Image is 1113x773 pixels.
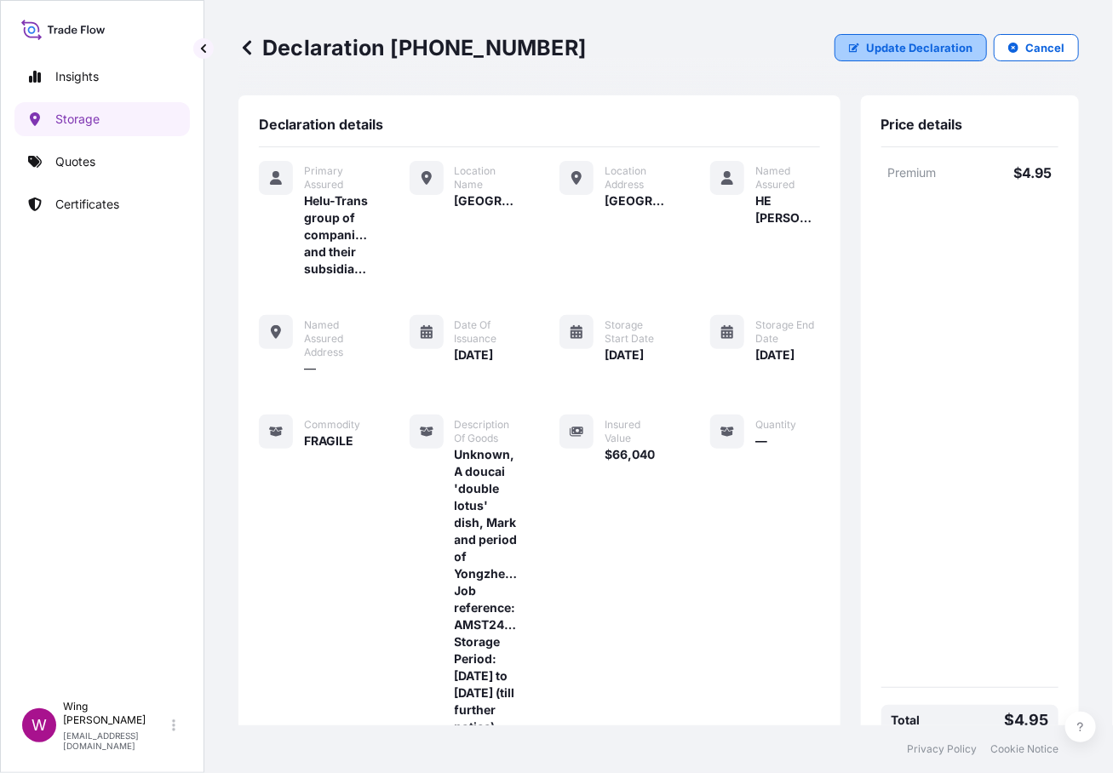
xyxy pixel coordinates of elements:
[755,192,820,226] span: HE [PERSON_NAME]
[304,318,369,359] span: Named Assured Address
[835,34,987,61] button: Update Declaration
[892,712,921,729] p: Total
[990,742,1058,756] a: Cookie Notice
[755,318,820,346] span: Storage End Date
[304,164,369,192] span: Primary Assured
[605,318,669,346] span: Storage Start Date
[605,192,669,209] span: [GEOGRAPHIC_DATA]
[455,164,519,192] span: Location Name
[605,164,669,192] span: Location Address
[455,192,519,209] span: [GEOGRAPHIC_DATA]
[755,346,795,364] span: [DATE]
[605,418,669,445] span: Insured Value
[304,418,360,432] span: Commodity
[605,346,644,364] span: [DATE]
[55,111,100,128] p: Storage
[994,34,1079,61] button: Cancel
[881,116,963,133] span: Price details
[32,717,47,734] span: W
[755,418,796,432] span: Quantity
[888,164,970,181] p: Premium
[63,730,169,751] p: [EMAIL_ADDRESS][DOMAIN_NAME]
[14,60,190,94] a: Insights
[1025,39,1064,56] p: Cancel
[455,346,494,364] span: [DATE]
[755,432,767,449] span: —
[455,418,519,445] span: Description of Goods
[304,360,316,377] span: —
[970,164,1052,181] p: $4.95
[1004,712,1048,729] p: $4.95
[55,153,95,170] p: Quotes
[238,34,586,61] p: Declaration [PHONE_NUMBER]
[455,318,519,346] span: Date of Issuance
[907,742,977,756] a: Privacy Policy
[14,145,190,179] a: Quotes
[55,68,99,85] p: Insights
[14,102,190,136] a: Storage
[14,187,190,221] a: Certificates
[55,196,119,213] p: Certificates
[755,164,820,192] span: Named Assured
[63,700,169,727] p: Wing [PERSON_NAME]
[304,432,353,449] span: FRAGILE
[259,116,383,133] span: Declaration details
[304,192,369,278] span: Helu-Trans group of companies and their subsidiaries
[605,446,655,463] span: $66,040
[455,446,519,736] span: Unknown, A doucai 'double lotus' dish, Mark and period of Yongzheng Job reference: AMST244912VIVI...
[866,39,972,56] p: Update Declaration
